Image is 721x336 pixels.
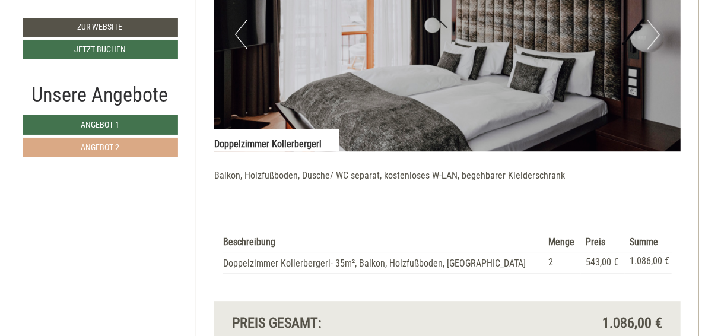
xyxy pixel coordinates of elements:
p: Balkon, Holzfußboden, Dusche/ WC separat, kostenloses W-LAN, begehbarer Kleiderschrank [214,169,681,183]
span: Angebot 2 [81,142,119,152]
span: 1.086,00 € [603,313,663,333]
th: Beschreibung [223,233,544,252]
span: 543,00 € [586,256,618,268]
td: 2 [544,252,582,274]
th: Summe [625,233,671,252]
span: Angebot 1 [81,120,119,129]
div: Unsere Angebote [23,80,178,109]
td: Doppelzimmer Kollerbergerl- 35m², Balkon, Holzfußboden, [GEOGRAPHIC_DATA] [223,252,544,274]
th: Preis [581,233,625,252]
a: Jetzt buchen [23,40,178,59]
div: Preis gesamt: [223,313,447,333]
th: Menge [544,233,582,252]
a: Zur Website [23,18,178,37]
td: 1.086,00 € [625,252,671,274]
div: Doppelzimmer Kollerbergerl [214,129,339,151]
button: Previous [235,20,247,49]
button: Next [647,20,660,49]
